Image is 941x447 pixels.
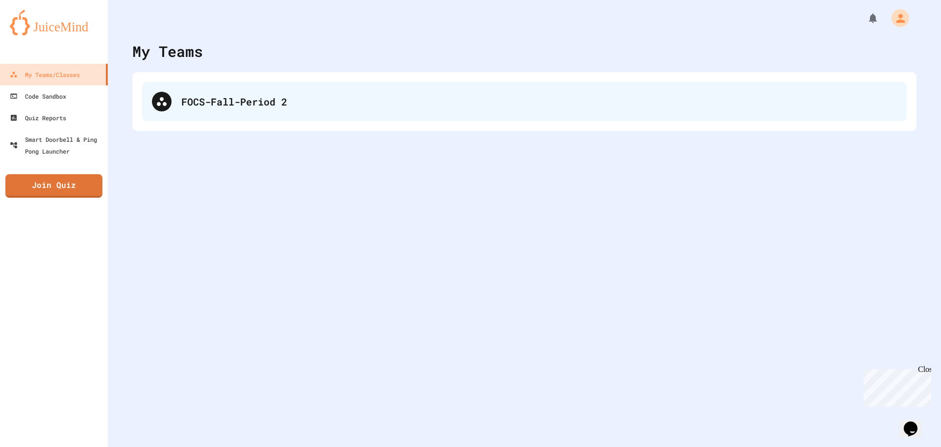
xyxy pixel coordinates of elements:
div: Smart Doorbell & Ping Pong Launcher [10,133,104,157]
div: Chat with us now!Close [4,4,68,62]
div: My Notifications [849,10,881,26]
div: FOCS-Fall-Period 2 [142,82,907,121]
iframe: chat widget [860,365,931,407]
div: Code Sandbox [10,90,66,102]
img: logo-orange.svg [10,10,98,35]
div: My Teams/Classes [10,69,80,80]
div: Quiz Reports [10,112,66,124]
div: My Teams [132,40,203,62]
iframe: chat widget [900,408,931,437]
div: My Account [881,7,912,29]
div: FOCS-Fall-Period 2 [181,94,897,109]
a: Join Quiz [5,174,102,198]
